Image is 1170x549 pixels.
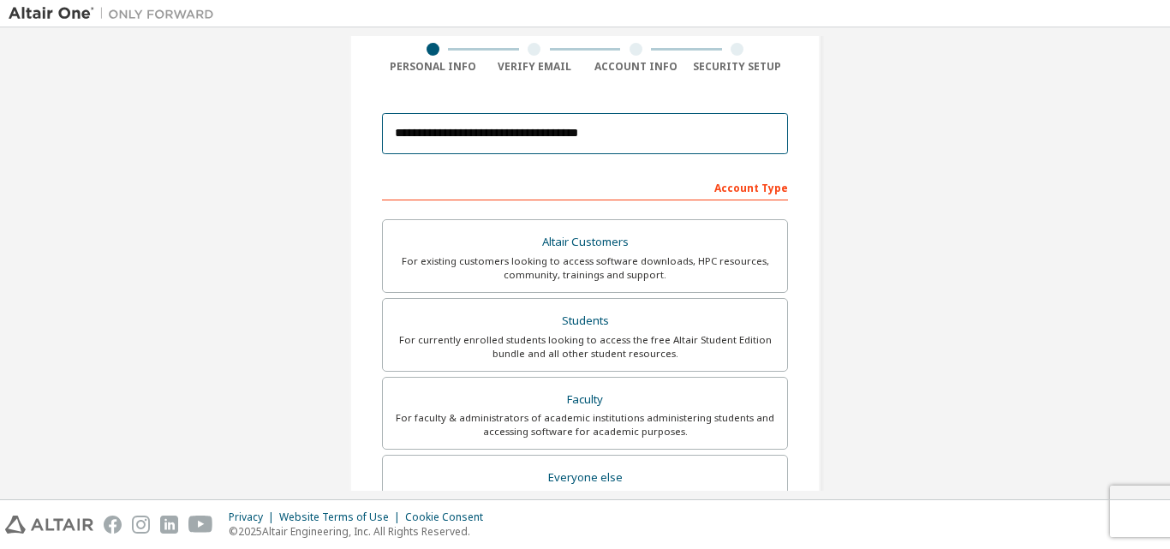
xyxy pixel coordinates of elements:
div: For faculty & administrators of academic institutions administering students and accessing softwa... [393,411,777,439]
div: Website Terms of Use [279,510,405,524]
div: For individuals, businesses and everyone else looking to try Altair software and explore our prod... [393,490,777,517]
img: linkedin.svg [160,516,178,534]
div: Privacy [229,510,279,524]
div: Students [393,309,777,333]
div: Security Setup [687,60,789,74]
img: youtube.svg [188,516,213,534]
img: altair_logo.svg [5,516,93,534]
img: instagram.svg [132,516,150,534]
div: Verify Email [484,60,586,74]
div: Faculty [393,388,777,412]
div: Cookie Consent [405,510,493,524]
div: Account Type [382,173,788,200]
img: facebook.svg [104,516,122,534]
div: Account Info [585,60,687,74]
p: © 2025 Altair Engineering, Inc. All Rights Reserved. [229,524,493,539]
img: Altair One [9,5,223,22]
div: Personal Info [382,60,484,74]
div: For currently enrolled students looking to access the free Altair Student Edition bundle and all ... [393,333,777,361]
div: Altair Customers [393,230,777,254]
div: Everyone else [393,466,777,490]
div: For existing customers looking to access software downloads, HPC resources, community, trainings ... [393,254,777,282]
